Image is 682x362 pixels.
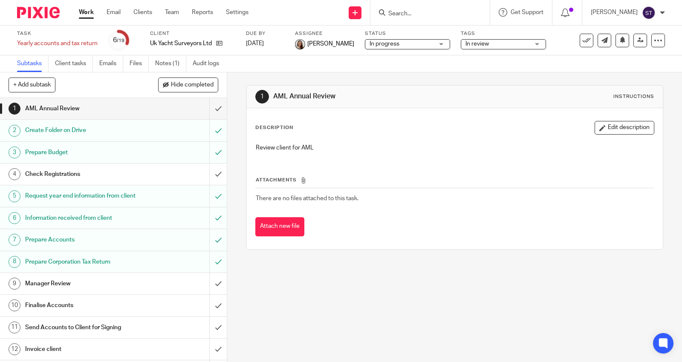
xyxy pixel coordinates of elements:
[246,40,264,46] span: [DATE]
[595,121,654,135] button: Edit description
[307,40,354,48] span: [PERSON_NAME]
[17,7,60,18] img: Pixie
[99,55,123,72] a: Emails
[155,55,186,72] a: Notes (1)
[246,30,284,37] label: Due by
[9,212,20,224] div: 6
[17,39,98,48] div: Yearly accounts and tax return
[25,212,142,224] h1: Information received from client
[25,299,142,312] h1: Finalise Accounts
[613,93,654,100] div: Instructions
[25,321,142,334] h1: Send Accounts to Client for Signing
[256,195,358,201] span: There are no files attached to this task.
[256,178,297,182] span: Attachments
[25,343,142,356] h1: Invoice client
[113,35,124,45] div: 6
[9,322,20,333] div: 11
[25,146,142,159] h1: Prepare Budget
[192,8,213,17] a: Reports
[9,190,20,202] div: 5
[9,147,20,158] div: 3
[165,8,179,17] a: Team
[295,39,305,49] img: Profile.png
[365,30,450,37] label: Status
[511,9,543,15] span: Get Support
[25,233,142,246] h1: Prepare Accounts
[370,41,399,47] span: In progress
[171,82,214,89] span: Hide completed
[591,8,638,17] p: [PERSON_NAME]
[9,234,20,246] div: 7
[117,38,124,43] small: /19
[255,90,269,103] div: 1
[25,124,142,137] h1: Create Folder on Drive
[25,256,142,268] h1: Prepare Corporation Tax Return
[107,8,121,17] a: Email
[9,125,20,137] div: 2
[17,55,49,72] a: Subtasks
[9,256,20,268] div: 8
[79,8,94,17] a: Work
[465,41,489,47] span: In review
[150,39,212,48] p: Uk Yacht Surveyors Ltd
[133,8,152,17] a: Clients
[130,55,149,72] a: Files
[25,277,142,290] h1: Manager Review
[55,55,93,72] a: Client tasks
[25,102,142,115] h1: AML Annual Review
[150,30,235,37] label: Client
[17,30,98,37] label: Task
[9,168,20,180] div: 4
[255,217,304,236] button: Attach new file
[9,299,20,311] div: 10
[9,343,20,355] div: 12
[256,144,654,152] p: Review client for AML
[226,8,249,17] a: Settings
[295,30,354,37] label: Assignee
[387,10,464,18] input: Search
[273,92,473,101] h1: AML Annual Review
[9,78,55,92] button: + Add subtask
[158,78,218,92] button: Hide completed
[193,55,225,72] a: Audit logs
[9,278,20,290] div: 9
[255,124,293,131] p: Description
[9,103,20,115] div: 1
[461,30,546,37] label: Tags
[642,6,656,20] img: svg%3E
[25,190,142,202] h1: Request year end information from client
[25,168,142,181] h1: Check Registrations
